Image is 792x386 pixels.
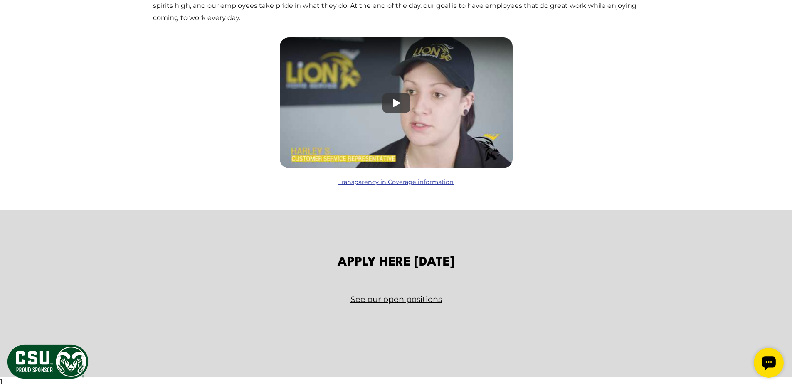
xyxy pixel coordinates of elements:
div: Open chat widget [3,3,33,33]
h2: Apply Here [DATE] [338,253,455,272]
a: Transparency in Coverage information [338,178,454,187]
a: See our open positions [153,292,639,307]
img: CSU Sponsor Badge [6,344,89,380]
